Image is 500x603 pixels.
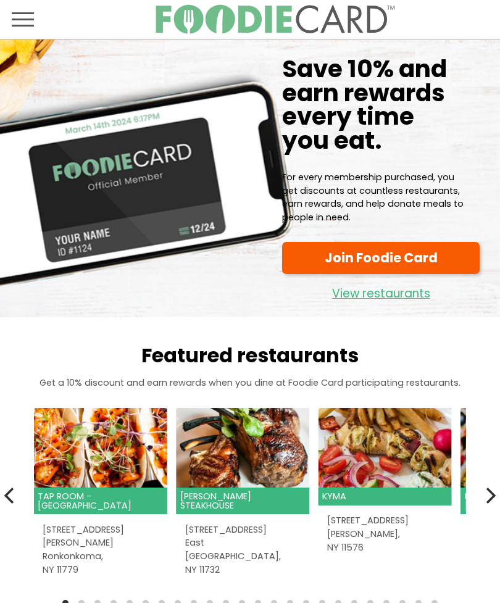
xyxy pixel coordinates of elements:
[176,408,309,586] a: Rothmann's Steakhouse [PERSON_NAME] Steakhouse [STREET_ADDRESS]East [GEOGRAPHIC_DATA],NY 11732
[176,408,309,488] img: Rothmann's Steakhouse
[34,488,167,514] header: Tap Room - [GEOGRAPHIC_DATA]
[319,408,452,488] img: Kyma
[154,4,396,35] img: FoodieCard; Eat, Drink, Save, Donate
[9,344,491,367] h2: Featured restaurants
[34,408,167,488] img: Tap Room - Ronkonkoma
[282,242,480,274] a: Join Foodie Card
[282,171,464,224] p: For every membership purchased, you get discounts at countless restaurants, earn rewards, and hel...
[43,523,158,576] address: [STREET_ADDRESS][PERSON_NAME] Ronkonkoma, NY 11779
[282,278,480,304] a: View restaurants
[319,488,452,505] header: Kyma
[176,488,309,514] header: [PERSON_NAME] Steakhouse
[327,514,443,554] address: [STREET_ADDRESS] [PERSON_NAME], NY 11576
[9,376,491,390] p: Get a 10% discount and earn rewards when you dine at Foodie Card participating restaurants.
[185,523,301,576] address: [STREET_ADDRESS] East [GEOGRAPHIC_DATA], NY 11732
[34,408,167,586] a: Tap Room - Ronkonkoma Tap Room - [GEOGRAPHIC_DATA] [STREET_ADDRESS][PERSON_NAME]Ronkonkoma,NY 11779
[282,57,464,154] h1: Save 10% and earn rewards every time you eat.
